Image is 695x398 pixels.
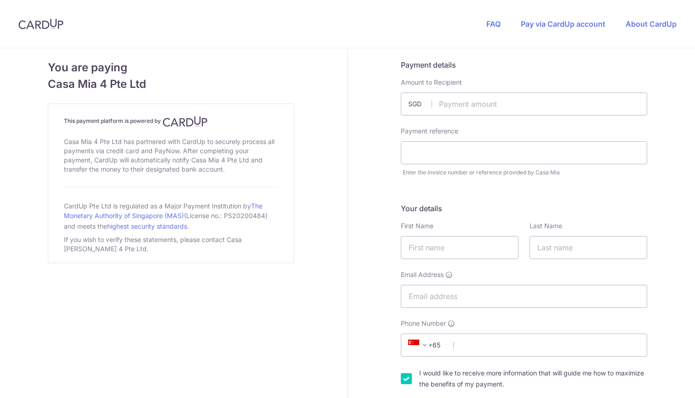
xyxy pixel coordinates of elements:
[64,116,278,127] h4: This payment platform is powered by
[626,19,677,29] a: About CardUp
[401,221,433,231] label: First Name
[401,270,444,279] span: Email Address
[64,198,278,233] div: CardUp Pte Ltd is regulated as a Major Payment Institution by (License no.: PS20200484) and meets...
[405,340,447,351] span: +65
[408,340,430,351] span: +65
[530,221,562,231] label: Last Name
[401,127,458,136] label: Payment reference
[163,116,208,127] img: CardUp
[419,368,647,390] label: I would like to receive more information that will guide me how to maximize the benefits of my pa...
[486,19,501,29] a: FAQ
[107,222,187,230] a: highest security standards
[401,236,518,259] input: First name
[401,203,647,214] h5: Your details
[48,59,294,76] span: You are paying
[521,19,605,29] a: Pay via CardUp account
[401,59,647,70] h5: Payment details
[48,76,294,92] span: Casa Mia 4 Pte Ltd
[403,168,647,177] div: Enter the invoice number or reference provided by Casa Mia
[64,135,278,176] div: Casa Mia 4 Pte Ltd has partnered with CardUp to securely process all payments via credit card and...
[401,92,647,115] input: Payment amount
[401,285,647,308] input: Email address
[408,99,432,109] span: SGD
[64,233,278,255] div: If you wish to verify these statements, please contact Casa [PERSON_NAME] 4 Pte Ltd.
[401,78,462,87] label: Amount to Recipient
[18,18,63,29] img: CardUp
[401,319,446,328] span: Phone Number
[530,236,647,259] input: Last name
